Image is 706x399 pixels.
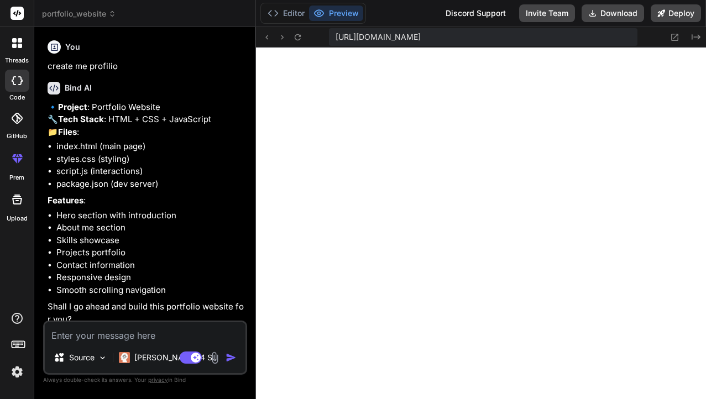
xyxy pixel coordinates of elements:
[48,60,245,73] p: create me profilio
[69,352,95,363] p: Source
[208,351,221,364] img: attachment
[98,353,107,363] img: Pick Models
[519,4,575,22] button: Invite Team
[48,195,83,206] strong: Features
[58,114,104,124] strong: Tech Stack
[148,376,168,383] span: privacy
[8,363,27,381] img: settings
[56,153,245,166] li: styles.css (styling)
[56,178,245,191] li: package.json (dev server)
[9,93,25,102] label: code
[134,352,217,363] p: [PERSON_NAME] 4 S..
[7,214,28,223] label: Upload
[56,165,245,178] li: script.js (interactions)
[263,6,309,21] button: Editor
[56,234,245,247] li: Skills showcase
[56,271,245,284] li: Responsive design
[56,284,245,297] li: Smooth scrolling navigation
[56,246,245,259] li: Projects portfolio
[48,101,245,139] p: 🔹 : Portfolio Website 🔧 : HTML + CSS + JavaScript 📁 :
[9,173,24,182] label: prem
[43,375,247,385] p: Always double-check its answers. Your in Bind
[65,41,80,53] h6: You
[5,56,29,65] label: threads
[65,82,92,93] h6: Bind AI
[56,222,245,234] li: About me section
[56,209,245,222] li: Hero section with introduction
[48,301,245,326] p: Shall I go ahead and build this portfolio website for you?
[651,4,701,22] button: Deploy
[48,195,245,207] p: :
[256,48,706,399] iframe: Preview
[58,127,77,137] strong: Files
[439,4,512,22] div: Discord Support
[309,6,363,21] button: Preview
[226,352,237,363] img: icon
[42,8,116,19] span: portfolio_website
[56,140,245,153] li: index.html (main page)
[7,132,27,141] label: GitHub
[56,259,245,272] li: Contact information
[58,102,87,112] strong: Project
[582,4,644,22] button: Download
[336,32,421,43] span: [URL][DOMAIN_NAME]
[119,352,130,363] img: Claude 4 Sonnet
